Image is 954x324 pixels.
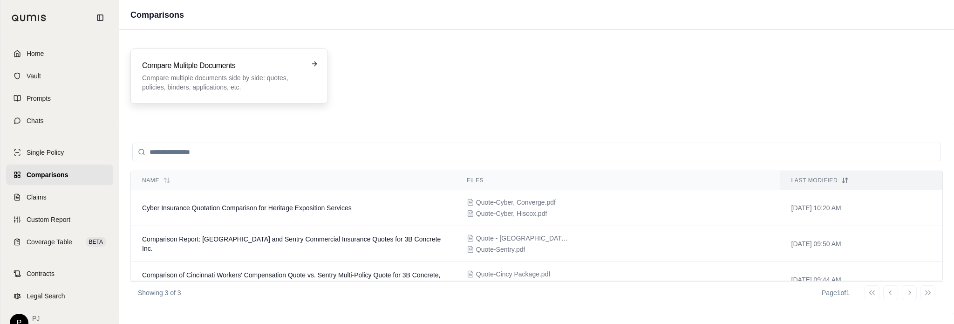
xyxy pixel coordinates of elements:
[27,269,55,278] span: Contracts
[780,226,942,262] td: [DATE] 09:50 AM
[32,314,108,323] span: PJ
[27,237,72,247] span: Coverage Table
[6,88,113,109] a: Prompts
[142,204,352,212] span: Cyber Insurance Quotation Comparison for Heritage Exposition Services
[93,10,108,25] button: Collapse sidebar
[142,235,441,252] span: Comparison Report: Cincinnati and Sentry Commercial Insurance Quotes for 3B Concrete Inc.
[142,73,303,92] p: Compare multiple documents side by side: quotes, policies, binders, applications, etc.
[476,245,525,254] span: Quote-Sentry.pdf
[6,263,113,284] a: Contracts
[476,269,551,279] span: Quote-Cincy Package.pdf
[6,165,113,185] a: Comparisons
[476,198,556,207] span: Quote-Cyber, Converge.pdf
[27,49,44,58] span: Home
[27,193,47,202] span: Claims
[27,148,64,157] span: Single Policy
[27,215,70,224] span: Custom Report
[142,60,303,71] h3: Compare Mulitple Documents
[27,94,51,103] span: Prompts
[142,177,444,184] div: Name
[130,8,184,21] h1: Comparisons
[476,209,547,218] span: Quote-Cyber, Hiscox.pdf
[6,286,113,306] a: Legal Search
[6,187,113,207] a: Claims
[791,177,931,184] div: Last modified
[6,232,113,252] a: Coverage TableBETA
[142,271,440,288] span: Comparison of Cincinnati Workers' Compensation Quote vs. Sentry Multi-Policy Quote for 3B Concret...
[6,43,113,64] a: Home
[822,288,850,297] div: Page 1 of 1
[27,116,44,125] span: Chats
[780,262,942,298] td: [DATE] 09:44 AM
[6,66,113,86] a: Vault
[27,71,41,81] span: Vault
[138,288,181,297] p: Showing 3 of 3
[780,190,942,226] td: [DATE] 10:20 AM
[476,234,569,243] span: Quote - Cincinnati - Package.pdf
[27,291,65,301] span: Legal Search
[6,142,113,163] a: Single Policy
[6,209,113,230] a: Custom Report
[86,237,106,247] span: BETA
[27,170,68,179] span: Comparisons
[6,110,113,131] a: Chats
[12,14,47,21] img: Qumis Logo
[456,171,780,190] th: Files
